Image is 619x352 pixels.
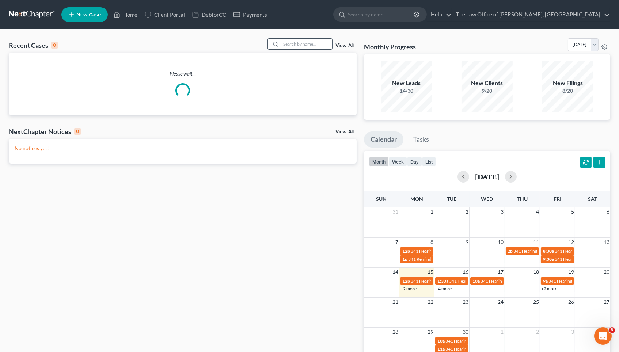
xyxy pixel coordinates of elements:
p: No notices yet! [15,145,351,152]
span: 25 [532,298,540,306]
span: 341 Hearing for [PERSON_NAME], Essence [411,278,493,284]
span: 1 [500,328,505,336]
span: 3 [500,207,505,216]
span: 30 [462,328,469,336]
h3: Monthly Progress [364,42,416,51]
button: month [369,157,389,167]
span: Thu [517,196,528,202]
span: 18 [532,268,540,276]
span: 9a [543,278,548,284]
button: week [389,157,407,167]
div: 14/30 [381,87,432,95]
span: 10 [497,238,505,246]
span: 1 [430,207,434,216]
div: New Filings [542,79,593,87]
span: 3 [570,328,575,336]
span: 17 [497,268,505,276]
iframe: Intercom live chat [594,327,612,345]
span: 341 Hearing for [PERSON_NAME] [445,338,511,344]
span: 9:30a [543,256,554,262]
a: Tasks [407,131,436,148]
a: Calendar [364,131,403,148]
span: 3 [609,327,615,333]
span: 341 Hearing for [PERSON_NAME] [411,248,476,254]
span: 341 Hearing for [PERSON_NAME] & [PERSON_NAME] [445,346,550,352]
span: 12 [567,238,575,246]
a: +4 more [436,286,452,291]
span: 341 Hearing for [PERSON_NAME] [449,278,514,284]
span: 1p [402,256,407,262]
div: NextChapter Notices [9,127,81,136]
span: 27 [603,298,610,306]
span: 1:30a [437,278,448,284]
a: +2 more [400,286,417,291]
span: 2 [465,207,469,216]
span: 12p [402,248,410,254]
span: 9 [465,238,469,246]
a: +2 more [541,286,557,291]
span: 10a [437,338,445,344]
span: 20 [603,268,610,276]
span: 12p [402,278,410,284]
span: 4 [535,207,540,216]
span: Mon [410,196,423,202]
input: Search by name... [348,8,415,21]
p: Please wait... [9,70,357,77]
span: 6 [606,207,610,216]
span: 15 [427,268,434,276]
span: 7 [395,238,399,246]
span: 8:30a [543,248,554,254]
a: DebtorCC [189,8,230,21]
div: New Clients [462,79,513,87]
span: 11a [437,346,445,352]
button: list [422,157,436,167]
a: View All [335,43,354,48]
span: 2 [535,328,540,336]
div: 9/20 [462,87,513,95]
div: 0 [74,128,81,135]
div: 8/20 [542,87,593,95]
span: 22 [427,298,434,306]
h2: [DATE] [475,173,499,180]
a: Help [427,8,452,21]
span: 11 [532,238,540,246]
span: Sat [588,196,597,202]
span: Sun [376,196,387,202]
span: 341 Hearing for [PERSON_NAME] [548,278,614,284]
a: Client Portal [141,8,189,21]
span: 31 [392,207,399,216]
span: 14 [392,268,399,276]
span: 341 Reminder for [PERSON_NAME] [408,256,477,262]
span: 26 [567,298,575,306]
span: Fri [554,196,561,202]
span: 5 [570,207,575,216]
a: Payments [230,8,271,21]
span: 10a [472,278,480,284]
a: The Law Office of [PERSON_NAME], [GEOGRAPHIC_DATA] [452,8,610,21]
span: 24 [497,298,505,306]
span: New Case [76,12,101,18]
span: 2p [508,248,513,254]
span: 19 [567,268,575,276]
span: 341 Hearing for [PERSON_NAME] [514,248,579,254]
span: 23 [462,298,469,306]
span: 341 Hearing for [PERSON_NAME] [481,278,546,284]
span: Wed [481,196,493,202]
span: 29 [427,328,434,336]
span: 21 [392,298,399,306]
div: New Leads [381,79,432,87]
span: 13 [603,238,610,246]
a: View All [335,129,354,134]
span: 28 [392,328,399,336]
div: 0 [51,42,58,49]
input: Search by name... [281,39,332,49]
span: 8 [430,238,434,246]
button: day [407,157,422,167]
span: 16 [462,268,469,276]
a: Home [110,8,141,21]
div: Recent Cases [9,41,58,50]
span: Tue [447,196,457,202]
